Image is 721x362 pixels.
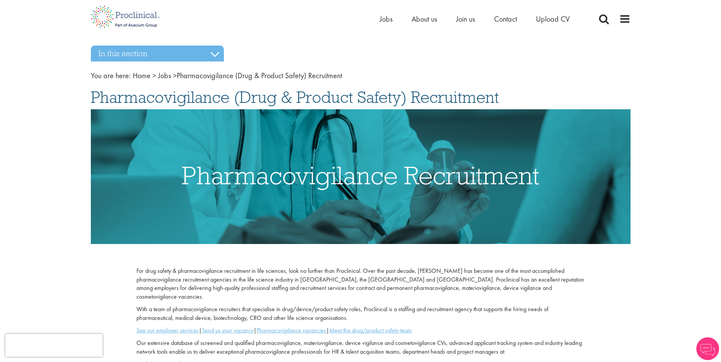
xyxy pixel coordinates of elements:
p: With a team of pharmacovigilance recruiters that specialise in drug/device/product safety roles, ... [136,305,584,323]
span: Pharmacovigilance (Drug & Product Safety) Recruitment [91,87,499,107]
img: Chatbot [696,337,719,360]
a: See our employer services [136,326,199,334]
a: Meet the drug/product safety team [329,326,412,334]
img: Pharmacovigilance drug & product safety Recruitment [91,109,631,244]
span: You are here: [91,71,131,80]
span: > [173,71,177,80]
a: breadcrumb link to Jobs [158,71,171,80]
a: Join us [456,14,475,24]
a: Jobs [380,14,393,24]
a: About us [412,14,437,24]
p: Our extensive database of screened and qualified pharmacovigilance, materiovigilance, device vigi... [136,339,584,356]
p: | | | [136,326,584,335]
a: Upload CV [536,14,570,24]
span: Pharmacovigilance (Drug & Product Safety) Recruitment [133,71,342,80]
a: Pharmacovigilance vacancies [257,326,326,334]
p: For drug safety & pharmacovigilance recruitment in life sciences, look no further than Proclinica... [136,267,584,301]
a: Send us your vacancy [202,326,254,334]
iframe: reCAPTCHA [5,334,103,357]
span: > [152,71,156,80]
h3: In this section [91,46,224,61]
a: Contact [494,14,517,24]
a: breadcrumb link to Home [133,71,151,80]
